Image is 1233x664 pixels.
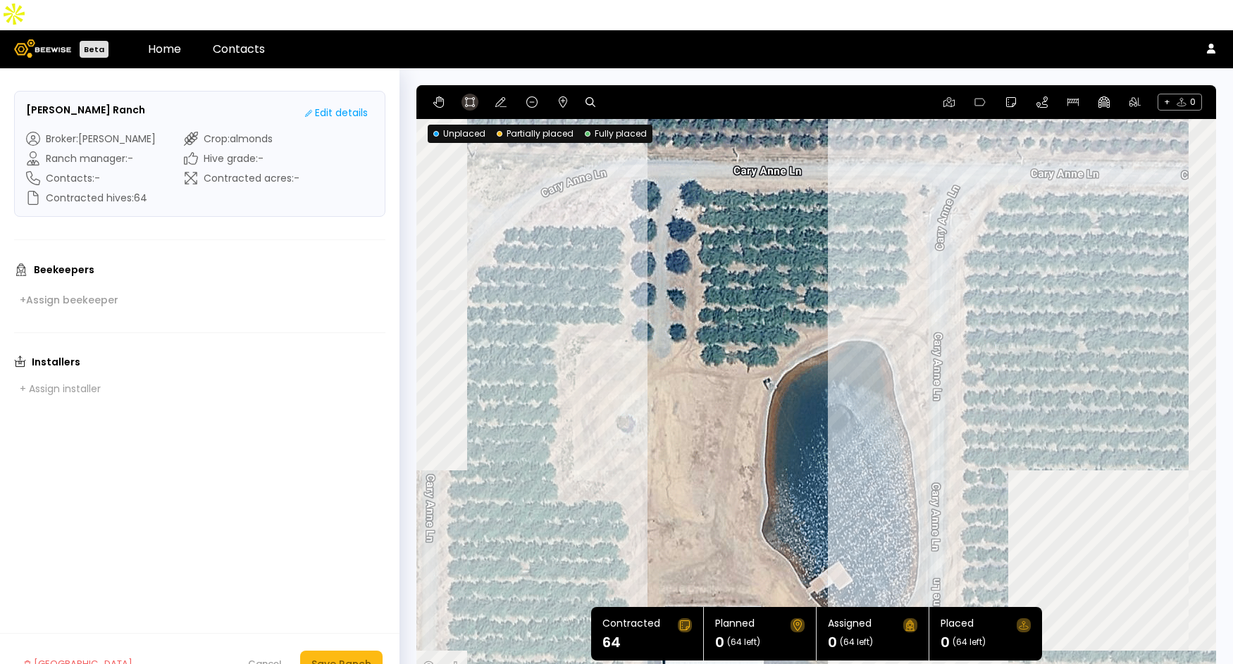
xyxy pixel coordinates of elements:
[828,635,837,649] h1: 0
[26,151,156,165] div: Ranch manager : -
[497,127,574,140] div: Partially placed
[148,41,181,57] a: Home
[184,151,299,165] div: Hive grade : -
[305,106,368,120] div: Edit details
[715,635,724,649] h1: 0
[26,171,156,185] div: Contacts : -
[14,39,71,58] img: Beewise logo
[585,127,647,140] div: Fully placed
[26,132,156,146] div: Broker : [PERSON_NAME]
[32,357,80,367] h3: Installers
[14,379,106,399] button: + Assign installer
[20,294,118,306] div: + Assign beekeeper
[828,618,872,632] div: Assigned
[26,103,145,118] h3: [PERSON_NAME] Ranch
[26,191,156,205] div: Contracted hives : 64
[602,635,621,649] h1: 64
[20,382,101,395] div: + Assign installer
[941,635,950,649] h1: 0
[14,290,124,310] button: +Assign beekeeper
[299,103,373,123] button: Edit details
[184,132,299,146] div: Crop : almonds
[840,638,873,646] span: (64 left)
[213,41,265,57] a: Contacts
[727,638,760,646] span: (64 left)
[80,41,109,58] div: Beta
[433,127,485,140] div: Unplaced
[34,265,94,275] h3: Beekeepers
[715,618,755,632] div: Planned
[1158,94,1202,111] span: + 0
[602,618,660,632] div: Contracted
[184,171,299,185] div: Contracted acres : -
[953,638,986,646] span: (64 left)
[941,618,974,632] div: Placed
